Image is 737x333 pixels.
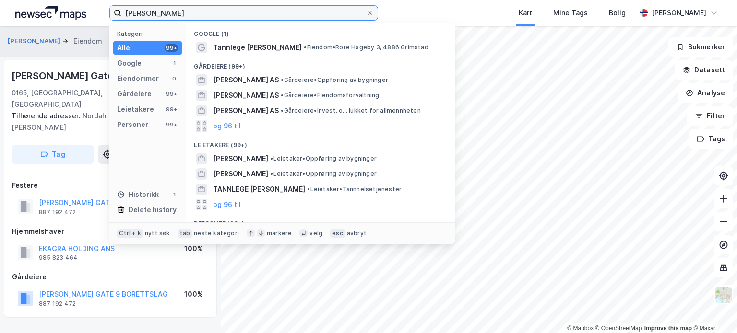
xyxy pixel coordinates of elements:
[117,229,143,238] div: Ctrl + k
[213,120,241,132] button: og 96 til
[170,75,178,82] div: 0
[213,42,302,53] span: Tannlege [PERSON_NAME]
[184,288,203,300] div: 100%
[689,129,733,149] button: Tags
[129,204,177,216] div: Delete history
[12,271,209,283] div: Gårdeiere
[213,199,241,210] button: og 96 til
[304,44,428,51] span: Eiendom • Rore Hageby 3, 4886 Grimstad
[309,230,322,237] div: velg
[194,230,239,237] div: neste kategori
[652,7,706,19] div: [PERSON_NAME]
[281,92,284,99] span: •
[519,7,532,19] div: Kart
[304,44,307,51] span: •
[714,286,733,304] img: Z
[213,74,279,86] span: [PERSON_NAME] AS
[347,230,367,237] div: avbryt
[307,185,310,193] span: •
[184,243,203,254] div: 100%
[12,112,83,120] span: Tilhørende adresser:
[330,229,345,238] div: esc
[121,6,366,20] input: Søk på adresse, matrikkel, gårdeiere, leietakere eller personer
[12,226,209,237] div: Hjemmelshaver
[307,185,402,193] span: Leietaker • Tannhelsetjenester
[644,325,692,332] a: Improve this map
[117,103,154,115] div: Leietakere
[213,105,279,116] span: [PERSON_NAME] AS
[689,287,737,333] div: Kontrollprogram for chat
[117,119,148,130] div: Personer
[117,57,142,69] div: Google
[567,325,594,332] a: Mapbox
[270,155,273,162] span: •
[281,107,284,114] span: •
[213,168,268,180] span: [PERSON_NAME]
[609,7,626,19] div: Bolig
[170,59,178,67] div: 1
[678,83,733,103] button: Analyse
[281,76,388,84] span: Gårdeiere • Oppføring av bygninger
[186,23,455,40] div: Google (1)
[145,230,170,237] div: nytt søk
[186,134,455,151] div: Leietakere (99+)
[39,300,76,308] div: 887 192 472
[213,153,268,164] span: [PERSON_NAME]
[12,110,202,133] div: Nordahl [STREET_ADDRESS][PERSON_NAME]
[117,42,130,54] div: Alle
[117,73,159,84] div: Eiendommer
[39,254,78,262] div: 985 823 464
[267,230,292,237] div: markere
[186,212,455,230] div: Personer (99+)
[178,229,192,238] div: tab
[687,106,733,126] button: Filter
[117,88,152,100] div: Gårdeiere
[117,30,182,37] div: Kategori
[73,35,102,47] div: Eiendom
[165,121,178,128] div: 99+
[165,105,178,113] div: 99+
[675,60,733,80] button: Datasett
[270,155,377,162] span: Leietaker • Oppføring av bygninger
[281,107,420,115] span: Gårdeiere • Invest. o.l. lukket for allmennheten
[8,36,62,46] button: [PERSON_NAME]
[213,184,305,195] span: TANNLEGE [PERSON_NAME]
[689,287,737,333] iframe: Chat Widget
[281,76,284,83] span: •
[165,90,178,98] div: 99+
[595,325,642,332] a: OpenStreetMap
[39,208,76,216] div: 887 192 472
[12,68,129,83] div: [PERSON_NAME] Gate 9b
[117,189,159,200] div: Historikk
[12,87,132,110] div: 0165, [GEOGRAPHIC_DATA], [GEOGRAPHIC_DATA]
[170,191,178,198] div: 1
[165,44,178,52] div: 99+
[668,37,733,57] button: Bokmerker
[553,7,588,19] div: Mine Tags
[12,180,209,191] div: Festere
[270,170,273,177] span: •
[213,90,279,101] span: [PERSON_NAME] AS
[281,92,379,99] span: Gårdeiere • Eiendomsforvaltning
[186,55,455,72] div: Gårdeiere (99+)
[15,6,86,20] img: logo.a4113a55bc3d86da70a041830d287a7e.svg
[270,170,377,178] span: Leietaker • Oppføring av bygninger
[12,145,94,164] button: Tag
